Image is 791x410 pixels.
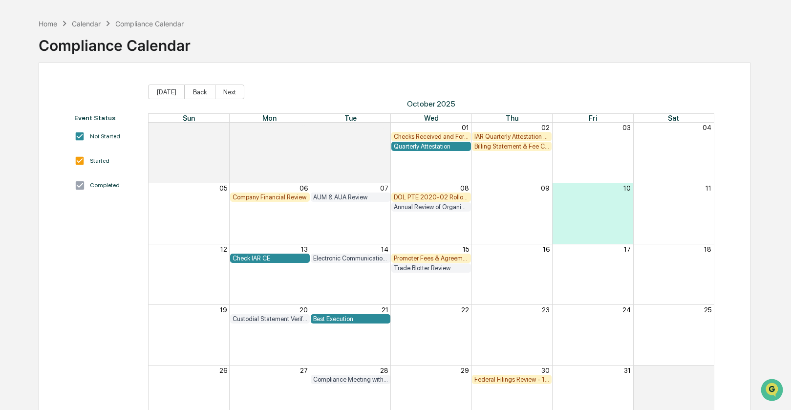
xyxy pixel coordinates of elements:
span: Data Lookup [20,142,62,151]
span: Wed [424,114,439,122]
button: 11 [705,184,711,192]
div: 🖐️ [10,124,18,132]
div: We're available if you need us! [33,85,124,92]
button: 27 [300,367,308,374]
span: Thu [506,114,518,122]
div: Checks Received and Forwarded Log [394,133,469,140]
a: Powered byPylon [69,165,118,173]
button: 01 [704,367,711,374]
button: 24 [622,306,631,314]
div: Compliance Meeting with Management [313,376,388,383]
div: Promoter Fees & Agreement [394,255,469,262]
span: Sun [183,114,195,122]
button: 29 [461,367,469,374]
button: Start new chat [166,78,178,89]
button: 17 [624,245,631,253]
button: 13 [301,245,308,253]
button: Back [185,85,215,99]
button: Next [215,85,244,99]
button: 15 [463,245,469,253]
button: 26 [219,367,227,374]
div: DOL PTE 2020-02 Rollover & IRA to IRA Account Review [394,194,469,201]
div: Billing Statement & Fee Calculations Report Review [474,143,549,150]
a: 🗄️Attestations [67,119,125,137]
div: Not Started [90,133,120,140]
div: Best Execution [313,315,388,323]
button: 20 [299,306,308,314]
button: 29 [299,124,308,131]
div: 🗄️ [71,124,79,132]
button: 12 [220,245,227,253]
span: Attestations [81,123,121,133]
div: 🔎 [10,143,18,151]
button: 08 [460,184,469,192]
p: How can we help? [10,21,178,36]
button: 09 [541,184,550,192]
button: 16 [543,245,550,253]
span: Sat [668,114,679,122]
div: Event Status [74,114,138,122]
button: [DATE] [148,85,185,99]
div: Company Financial Review [233,194,307,201]
button: 30 [380,124,388,131]
button: 05 [219,184,227,192]
img: 1746055101610-c473b297-6a78-478c-a979-82029cc54cd1 [10,75,27,92]
div: Trade Blotter Review [394,264,469,272]
div: Home [39,20,57,28]
div: Compliance Calendar [115,20,184,28]
button: 01 [462,124,469,131]
div: Quarterly Attestation [394,143,469,150]
span: Pylon [97,166,118,173]
div: Compliance Calendar [39,29,191,54]
button: 10 [623,184,631,192]
div: Start new chat [33,75,160,85]
span: Tue [344,114,357,122]
div: Started [90,157,109,164]
button: 14 [381,245,388,253]
div: Calendar [72,20,101,28]
button: 19 [220,306,227,314]
button: 07 [380,184,388,192]
div: Electronic Communication Review [313,255,388,262]
button: 04 [703,124,711,131]
button: 18 [704,245,711,253]
span: Mon [262,114,277,122]
button: 22 [461,306,469,314]
button: 21 [382,306,388,314]
div: Federal Filings Review - 13F [474,376,549,383]
button: 31 [624,367,631,374]
button: 23 [542,306,550,314]
div: AUM & AUA Review [313,194,388,201]
div: IAR Quarterly Attestation Review [474,133,549,140]
button: 28 [219,124,227,131]
span: Fri [589,114,597,122]
div: Check IAR CE [233,255,307,262]
a: 🖐️Preclearance [6,119,67,137]
span: October 2025 [148,99,714,108]
button: 02 [541,124,550,131]
iframe: Open customer support [760,378,786,404]
button: 30 [541,367,550,374]
button: 06 [299,184,308,192]
button: 03 [622,124,631,131]
div: Annual Review of Organizational Documents [394,203,469,211]
span: Preclearance [20,123,63,133]
button: 25 [704,306,711,314]
a: 🔎Data Lookup [6,138,65,155]
div: Custodial Statement Verification [233,315,307,323]
div: Completed [90,182,120,189]
button: 28 [380,367,388,374]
